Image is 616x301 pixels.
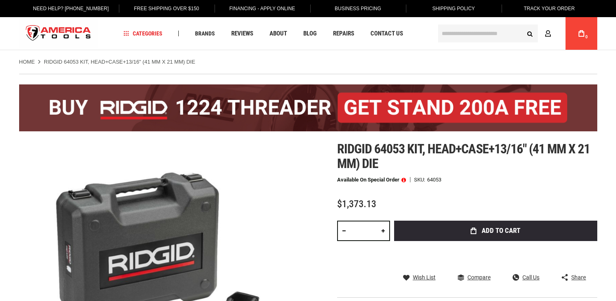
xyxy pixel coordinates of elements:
[458,274,491,281] a: Compare
[394,221,597,241] button: Add to Cart
[231,31,253,37] span: Reviews
[19,18,98,49] a: store logo
[329,28,358,39] a: Repairs
[228,28,257,39] a: Reviews
[585,35,588,39] span: 0
[303,31,317,37] span: Blog
[367,28,407,39] a: Contact Us
[195,31,215,36] span: Brands
[337,177,406,183] p: Available on Special Order
[123,31,162,36] span: Categories
[571,274,586,280] span: Share
[513,274,539,281] a: Call Us
[19,18,98,49] img: America Tools
[467,274,491,280] span: Compare
[337,141,590,171] span: Ridgid 64053 kit, head+case+13/16" (41 mm x 21 mm) die​
[120,28,166,39] a: Categories
[333,31,354,37] span: Repairs
[413,274,436,280] span: Wish List
[270,31,287,37] span: About
[300,28,320,39] a: Blog
[522,26,538,41] button: Search
[191,28,219,39] a: Brands
[44,59,195,65] strong: RIDGID 64053 KIT, HEAD+CASE+13/16" (41 MM X 21 MM) DIE​
[522,274,539,280] span: Call Us
[19,84,597,131] img: BOGO: Buy the RIDGID® 1224 Threader (26092), get the 92467 200A Stand FREE!
[337,198,376,210] span: $1,373.13
[427,177,441,182] div: 64053
[482,227,520,234] span: Add to Cart
[403,274,436,281] a: Wish List
[414,177,427,182] strong: SKU
[19,58,35,66] a: Home
[266,28,291,39] a: About
[574,17,589,50] a: 0
[432,6,475,11] span: Shipping Policy
[370,31,403,37] span: Contact Us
